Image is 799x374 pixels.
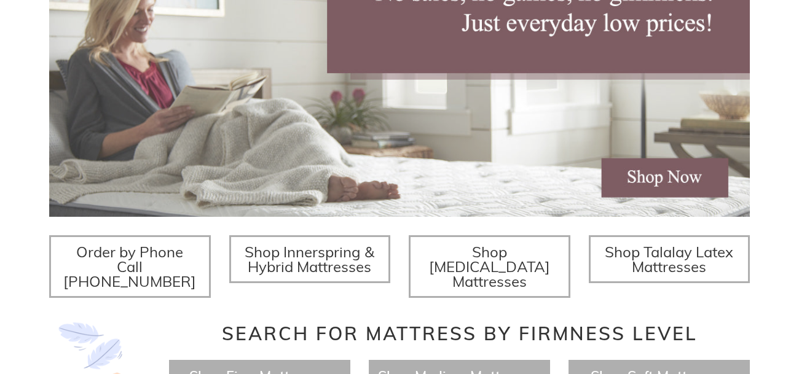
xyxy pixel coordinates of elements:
span: Search for Mattress by Firmness Level [222,322,698,345]
span: Shop Talalay Latex Mattresses [605,243,733,276]
a: Order by Phone Call [PHONE_NUMBER] [49,235,211,298]
span: Shop Innerspring & Hybrid Mattresses [245,243,374,276]
a: Shop Talalay Latex Mattresses [589,235,750,283]
a: Shop [MEDICAL_DATA] Mattresses [409,235,570,298]
span: Order by Phone Call [PHONE_NUMBER] [63,243,196,290]
a: Shop Innerspring & Hybrid Mattresses [229,235,391,283]
span: Shop [MEDICAL_DATA] Mattresses [429,243,550,290]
